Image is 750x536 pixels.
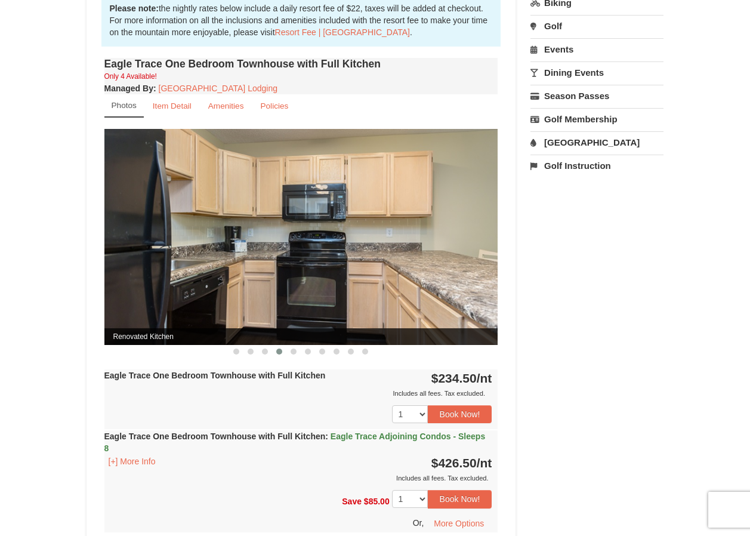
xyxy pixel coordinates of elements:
div: Includes all fees. Tax excluded. [104,472,492,484]
strong: $234.50 [431,371,492,385]
span: $426.50 [431,456,477,470]
img: Renovated Kitchen [104,129,498,344]
strong: Eagle Trace One Bedroom Townhouse with Full Kitchen [104,432,486,453]
a: Golf Instruction [530,155,663,177]
a: Events [530,38,663,60]
a: Amenities [200,94,252,118]
strong: : [104,84,156,93]
a: [GEOGRAPHIC_DATA] Lodging [159,84,277,93]
button: More Options [426,515,492,532]
div: Includes all fees. Tax excluded. [104,387,492,399]
small: Policies [260,101,288,110]
small: Only 4 Available! [104,72,157,81]
span: Save [342,497,362,506]
a: Season Passes [530,85,663,107]
strong: Please note: [110,4,159,13]
span: Or, [413,517,424,527]
small: Photos [112,101,137,110]
span: /nt [477,371,492,385]
a: Dining Events [530,61,663,84]
span: $85.00 [364,497,390,506]
a: [GEOGRAPHIC_DATA] [530,131,663,153]
small: Item Detail [153,101,192,110]
button: Book Now! [428,405,492,423]
span: Renovated Kitchen [104,328,498,345]
a: Resort Fee | [GEOGRAPHIC_DATA] [275,27,410,37]
a: Photos [104,94,144,118]
span: /nt [477,456,492,470]
a: Golf [530,15,663,37]
a: Golf Membership [530,108,663,130]
a: Item Detail [145,94,199,118]
a: Policies [252,94,296,118]
button: Book Now! [428,490,492,508]
small: Amenities [208,101,244,110]
button: [+] More Info [104,455,160,468]
span: : [325,432,328,441]
strong: Eagle Trace One Bedroom Townhouse with Full Kitchen [104,371,326,380]
span: Managed By [104,84,153,93]
h4: Eagle Trace One Bedroom Townhouse with Full Kitchen [104,58,498,70]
